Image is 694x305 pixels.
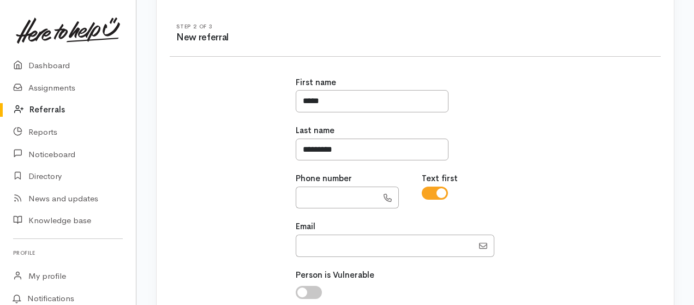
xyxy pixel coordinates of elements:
[296,124,334,137] label: Last name
[296,220,315,233] label: Email
[176,23,415,29] h6: Step 2 of 3
[296,172,352,185] label: Phone number
[13,246,123,260] h6: Profile
[422,172,458,185] label: Text first
[296,76,336,89] label: First name
[176,33,415,43] h3: New referral
[296,269,374,282] label: Person is Vulnerable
